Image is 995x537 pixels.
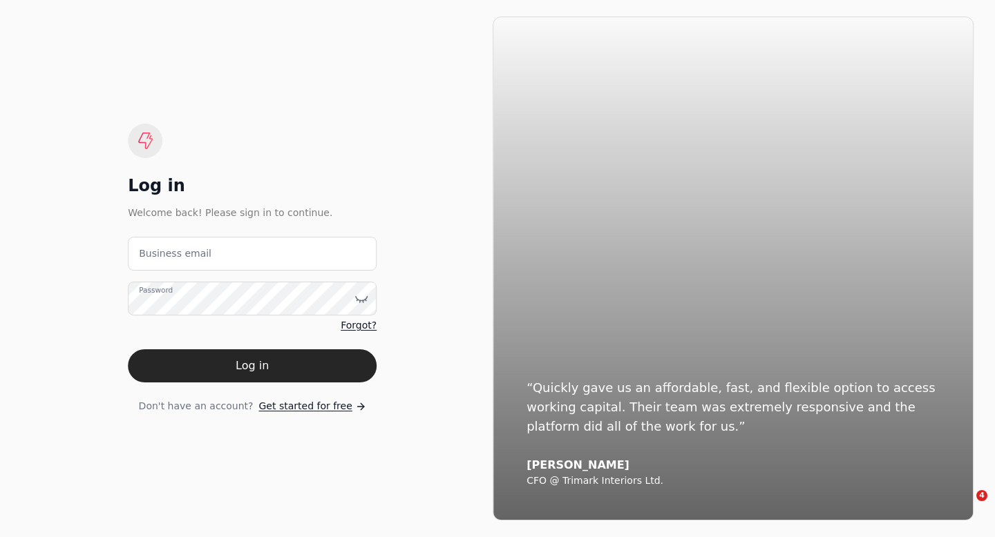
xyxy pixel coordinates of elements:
div: Welcome back! Please sign in to continue. [128,205,377,220]
div: “Quickly gave us an affordable, fast, and flexible option to access working capital. Their team w... [527,378,940,436]
a: Forgot? [341,318,377,333]
div: Log in [128,175,377,197]
div: CFO @ Trimark Interiors Ltd. [527,475,940,487]
span: Get started for free [259,399,352,413]
a: Get started for free [259,399,366,413]
span: 4 [976,490,987,501]
span: Don't have an account? [139,399,254,413]
button: Log in [128,349,377,382]
div: [PERSON_NAME] [527,458,940,472]
label: Password [139,285,173,296]
label: Business email [139,246,211,261]
iframe: Intercom live chat [948,490,981,523]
